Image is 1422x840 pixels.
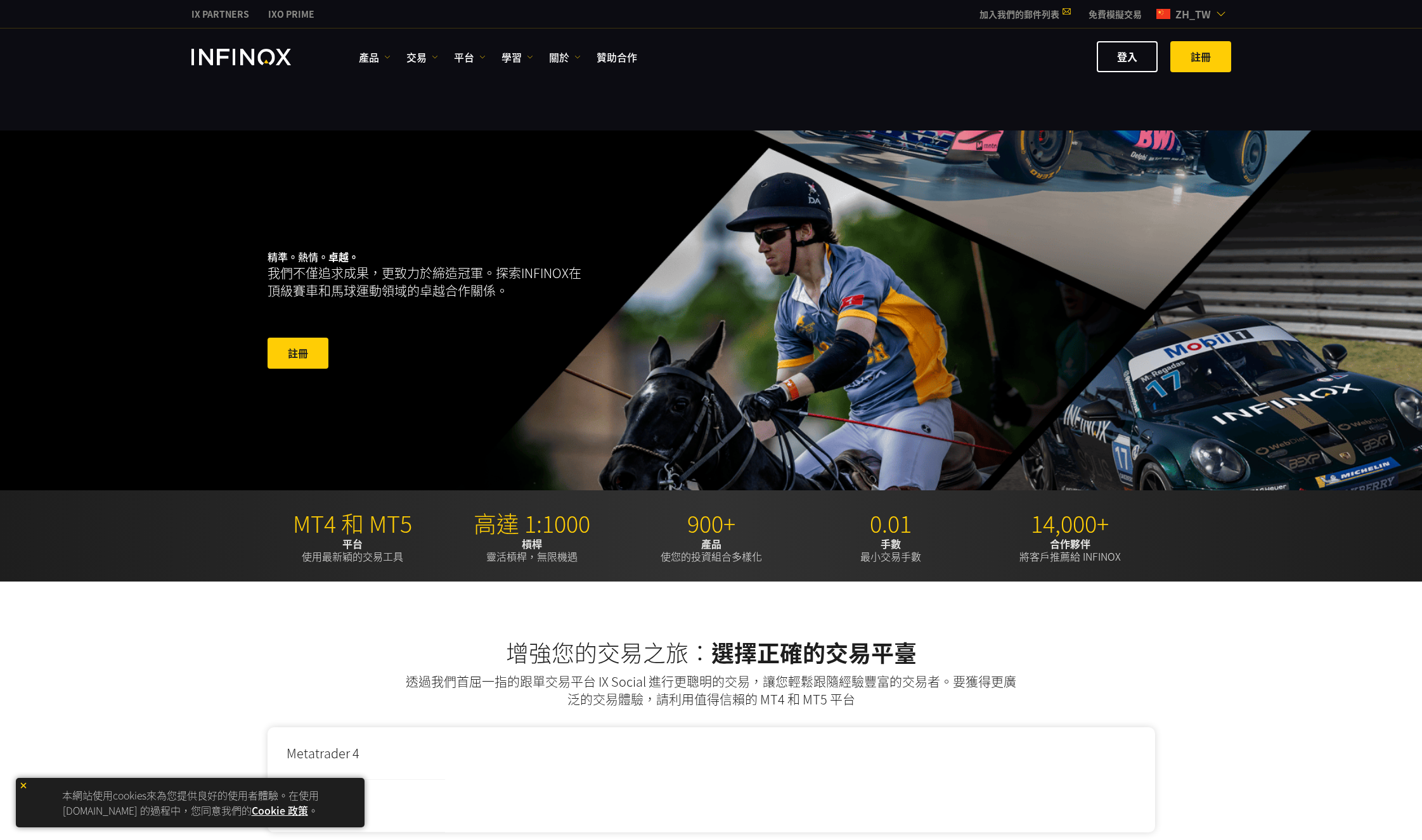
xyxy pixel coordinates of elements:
[806,509,976,537] p: 0.01
[268,264,587,300] p: 我們不僅追求成果，更致力於締造冠軍。探索INFINOX在頂級賽車和馬球運動領域的卓越合作關係。
[1170,41,1231,72] a: 註冊
[22,784,358,821] p: 本網站使用cookies來為您提供良好的使用者體驗。在使用 [DOMAIN_NAME] 的過程中，您同意我們的 。
[549,49,581,65] a: 關於
[342,536,363,551] strong: 平台
[711,635,917,668] strong: 選擇正確的交易平臺
[1097,41,1158,72] a: 登入
[268,338,328,369] a: 註冊
[19,781,28,790] img: yellow close icon
[970,8,1079,20] a: 加入我們的郵件列表
[268,727,445,780] p: Metatrader 4
[701,536,721,551] strong: 產品
[454,49,486,65] a: 平台
[1079,8,1151,21] a: INFINOX MENU
[268,230,667,391] div: 精準。熱情。
[252,803,308,818] a: Cookie 政策
[806,537,976,563] p: 最小交易手數
[597,49,637,65] a: 贊助合作
[881,536,901,551] strong: 手數
[626,509,796,537] p: 900+
[268,639,1155,666] h2: 增強您的交易之旅：
[522,536,542,551] strong: 槓桿
[359,49,391,65] a: 產品
[191,49,321,65] a: INFINOX Logo
[182,8,259,21] a: INFINOX
[985,509,1155,537] p: 14,000+
[1050,536,1090,551] strong: 合作夥伴
[404,673,1019,708] p: 透過我們首屈一指的跟單交易平台 IX Social 進行更聰明的交易，讓您輕鬆跟隨經驗豐富的交易者。要獲得更廣泛的交易體驗，請利用值得信賴的 MT4 和 MT5 平台
[406,49,438,65] a: 交易
[328,249,359,264] strong: 卓越。
[447,509,617,537] p: 高達 1:1000
[268,537,437,563] p: 使用最新穎的交易工具
[268,509,437,537] p: MT4 和 MT5
[447,537,617,563] p: 靈活槓桿，無限機遇
[985,537,1155,563] p: 將客戶推薦給 INFINOX
[626,537,796,563] p: 使您的投資組合多樣化
[259,8,324,21] a: INFINOX
[1170,6,1216,22] span: zh_tw
[501,49,533,65] a: 學習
